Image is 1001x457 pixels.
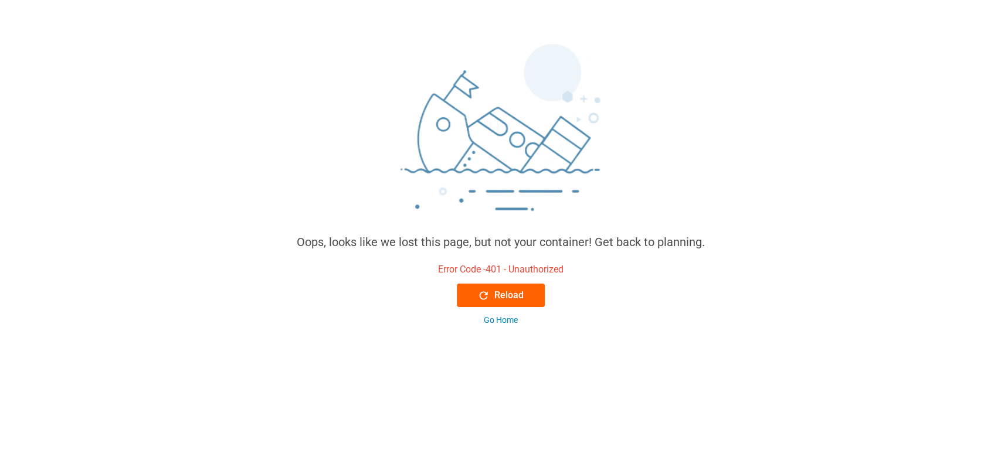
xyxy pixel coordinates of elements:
div: Error Code - 401 - Unauthorized [438,262,564,277]
button: Go Home [457,314,545,326]
button: Reload [457,284,545,307]
div: Reload [477,288,524,302]
img: sinking_ship.png [325,39,677,233]
div: Oops, looks like we lost this page, but not your container! Get back to planning. [297,233,705,251]
div: Go Home [484,314,518,326]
